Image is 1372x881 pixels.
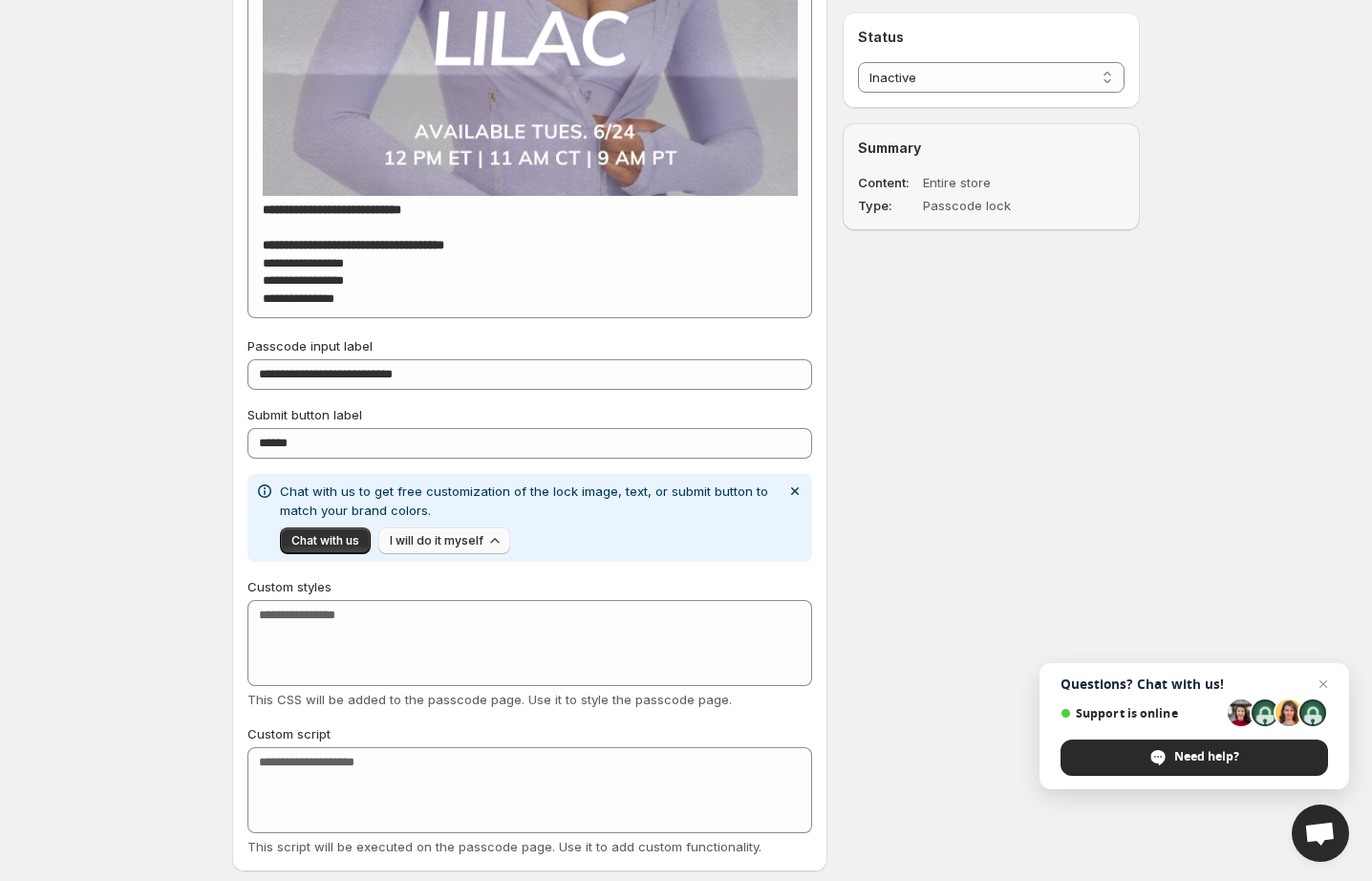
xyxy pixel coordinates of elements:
span: Chat with us [291,533,359,548]
a: Open chat [1292,805,1349,862]
span: Need help? [1174,748,1239,765]
span: Chat with us to get free customization of the lock image, text, or submit button to match your br... [280,483,768,518]
span: Submit button label [247,407,362,422]
button: Dismiss notification [782,478,808,505]
span: This script will be executed on the passcode page. Use it to add custom functionality. [247,839,761,854]
span: Questions? Chat with us! [1061,677,1328,692]
button: I will do it myself [378,527,510,554]
dt: Content: [858,173,919,192]
span: Custom script [247,726,331,741]
dd: Entire store [923,173,1070,192]
span: Custom styles [247,579,332,594]
span: I will do it myself [390,533,483,548]
button: Chat with us [280,527,371,554]
span: This CSS will be added to the passcode page. Use it to style the passcode page. [247,692,732,707]
dt: Type: [858,196,919,215]
dd: Passcode lock [923,196,1070,215]
span: Passcode input label [247,338,373,354]
h2: Summary [858,139,1125,158]
span: Need help? [1061,740,1328,776]
span: Support is online [1061,706,1221,720]
h2: Status [858,28,1125,47]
